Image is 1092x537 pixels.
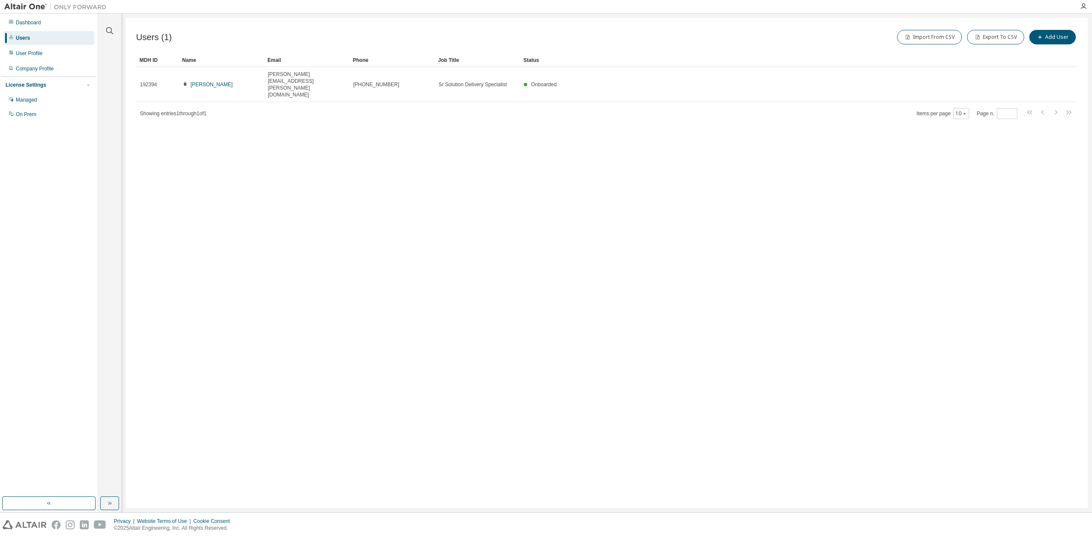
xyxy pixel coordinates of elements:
[140,111,206,117] span: Showing entries 1 through 1 of 1
[114,518,137,525] div: Privacy
[182,53,261,67] div: Name
[139,53,175,67] div: MDH ID
[16,50,43,57] div: User Profile
[955,110,967,117] button: 10
[897,30,962,44] button: Import From CSV
[3,520,46,529] img: altair_logo.svg
[193,518,235,525] div: Cookie Consent
[16,19,41,26] div: Dashboard
[267,53,346,67] div: Email
[917,108,969,119] span: Items per page
[1029,30,1076,44] button: Add User
[6,82,46,88] div: License Settings
[16,96,37,103] div: Managed
[16,65,54,72] div: Company Profile
[967,30,1024,44] button: Export To CSV
[94,520,106,529] img: youtube.svg
[80,520,89,529] img: linkedin.svg
[66,520,75,529] img: instagram.svg
[16,111,36,118] div: On Prem
[137,518,193,525] div: Website Terms of Use
[136,32,172,42] span: Users (1)
[353,81,399,88] span: [PHONE_NUMBER]
[977,108,1017,119] span: Page n.
[438,53,517,67] div: Job Title
[140,81,157,88] span: 192394
[353,53,431,67] div: Phone
[531,82,557,88] span: Onboarded
[114,525,235,532] p: © 2025 Altair Engineering, Inc. All Rights Reserved.
[268,71,346,98] span: [PERSON_NAME][EMAIL_ADDRESS][PERSON_NAME][DOMAIN_NAME]
[439,81,507,88] span: Sr Solution Delivery Specialist
[16,35,30,41] div: Users
[523,53,1033,67] div: Status
[191,82,233,88] a: [PERSON_NAME]
[4,3,111,11] img: Altair One
[52,520,61,529] img: facebook.svg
